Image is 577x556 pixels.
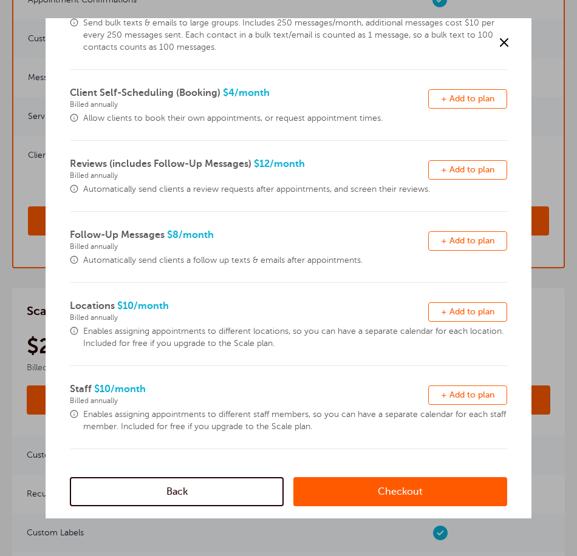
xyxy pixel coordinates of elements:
[83,325,507,350] span: Enables assigning appointments to different locations, so you can have a separate calendar for ea...
[83,254,507,266] span: Automatically send clients a follow up texts & emails after appointments.
[70,171,428,180] span: Billed annually
[83,17,507,53] span: Send bulk texts & emails to large groups. Includes 250 messages/month, additional messages cost $...
[83,183,507,195] span: Automatically send clients a review requests after appointments, and screen their reviews.
[441,165,494,174] span: + Add to plan
[70,384,92,395] span: Staff
[179,229,214,240] span: /month
[428,89,507,109] button: + Add to plan
[428,160,507,180] button: + Add to plan
[270,158,305,169] span: /month
[83,112,507,124] span: Allow clients to book their own appointments, or request appointment times.
[441,94,494,103] span: + Add to plan
[441,307,494,316] span: + Add to plan
[70,313,428,322] span: Billed annually
[134,300,169,311] span: /month
[293,477,507,506] a: Checkout
[428,302,507,322] button: + Add to plan
[70,158,251,169] span: Reviews (includes Follow-Up Messages)
[83,409,507,433] span: Enables assigning appointments to different staff members, so you can have a separate calendar fo...
[441,236,494,245] span: + Add to plan
[428,385,507,405] button: + Add to plan
[70,87,428,109] span: $4
[70,242,428,251] span: Billed annually
[441,390,494,399] span: + Add to plan
[111,384,146,395] span: /month
[70,396,428,405] span: Billed annually
[70,229,165,240] span: Follow-Up Messages
[70,87,220,98] span: Client Self-Scheduling (Booking)
[234,87,270,98] span: /month
[70,477,284,506] a: Back
[70,100,428,109] span: Billed annually
[70,300,115,311] span: Locations
[428,231,507,251] button: + Add to plan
